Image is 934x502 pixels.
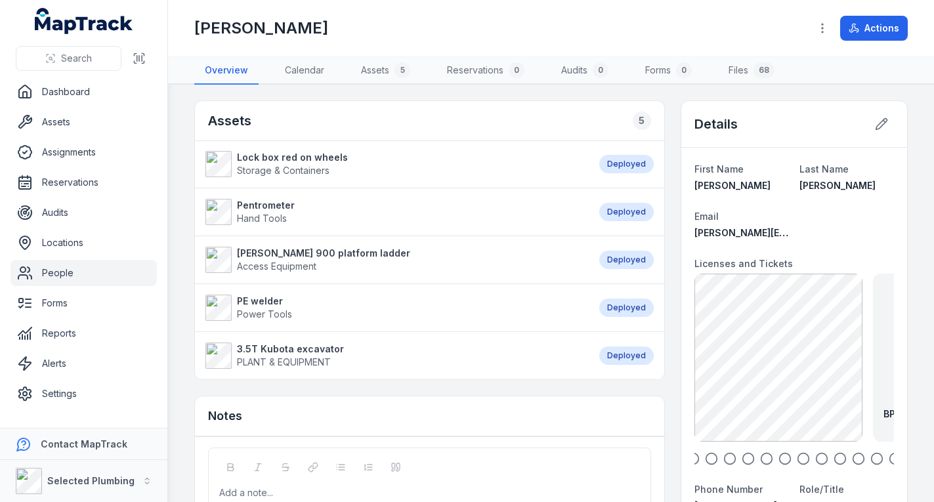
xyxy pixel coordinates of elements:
[237,247,410,260] strong: [PERSON_NAME] 900 platform ladder
[194,18,328,39] h1: [PERSON_NAME]
[694,484,763,495] span: Phone Number
[47,475,135,486] strong: Selected Plumbing
[237,343,344,356] strong: 3.5T Kubota excavator
[599,203,654,221] div: Deployed
[11,169,157,196] a: Reservations
[205,151,586,177] a: Lock box red on wheelsStorage & Containers
[694,115,738,133] h2: Details
[635,57,702,85] a: Forms0
[799,163,849,175] span: Last Name
[237,213,287,224] span: Hand Tools
[208,112,251,130] h2: Assets
[237,308,292,320] span: Power Tools
[840,16,908,41] button: Actions
[599,155,654,173] div: Deployed
[274,57,335,85] a: Calendar
[694,163,744,175] span: First Name
[633,112,651,130] div: 5
[694,211,719,222] span: Email
[350,57,421,85] a: Assets5
[799,180,876,191] span: [PERSON_NAME]
[35,8,133,34] a: MapTrack
[11,79,157,105] a: Dashboard
[394,62,410,78] div: 5
[11,290,157,316] a: Forms
[436,57,535,85] a: Reservations0
[16,46,121,71] button: Search
[11,381,157,407] a: Settings
[599,299,654,317] div: Deployed
[194,57,259,85] a: Overview
[237,356,331,367] span: PLANT & EQUIPMENT
[509,62,524,78] div: 0
[41,438,127,450] strong: Contact MapTrack
[11,139,157,165] a: Assignments
[237,151,348,164] strong: Lock box red on wheels
[237,165,329,176] span: Storage & Containers
[676,62,692,78] div: 0
[754,62,775,78] div: 68
[799,484,844,495] span: Role/Title
[11,199,157,226] a: Audits
[205,343,586,369] a: 3.5T Kubota excavatorPLANT & EQUIPMENT
[694,258,793,269] span: Licenses and Tickets
[208,407,242,425] h3: Notes
[593,62,608,78] div: 0
[11,320,157,346] a: Reports
[11,350,157,377] a: Alerts
[11,230,157,256] a: Locations
[11,109,157,135] a: Assets
[237,261,316,272] span: Access Equipment
[237,295,292,308] strong: PE welder
[237,199,295,212] strong: Pentrometer
[718,57,785,85] a: Files68
[205,247,586,273] a: [PERSON_NAME] 900 platform ladderAccess Equipment
[61,52,92,65] span: Search
[599,251,654,269] div: Deployed
[205,295,586,321] a: PE welderPower Tools
[694,227,929,238] span: [PERSON_NAME][EMAIL_ADDRESS][DOMAIN_NAME]
[205,199,586,225] a: PentrometerHand Tools
[551,57,619,85] a: Audits0
[599,346,654,365] div: Deployed
[694,180,771,191] span: [PERSON_NAME]
[11,260,157,286] a: People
